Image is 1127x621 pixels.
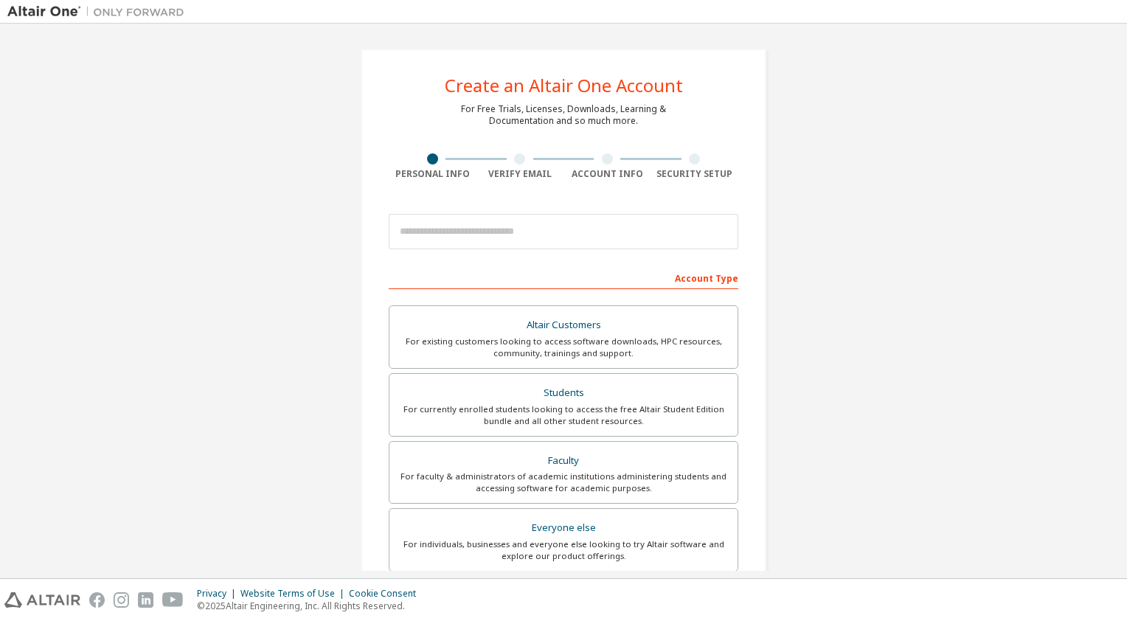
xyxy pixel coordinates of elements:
div: Account Info [563,168,651,180]
div: For currently enrolled students looking to access the free Altair Student Edition bundle and all ... [398,403,729,427]
div: Verify Email [476,168,564,180]
div: Privacy [197,588,240,600]
img: instagram.svg [114,592,129,608]
div: Students [398,383,729,403]
div: Cookie Consent [349,588,425,600]
img: facebook.svg [89,592,105,608]
p: © 2025 Altair Engineering, Inc. All Rights Reserved. [197,600,425,612]
img: Altair One [7,4,192,19]
div: For existing customers looking to access software downloads, HPC resources, community, trainings ... [398,336,729,359]
div: Everyone else [398,518,729,538]
div: Personal Info [389,168,476,180]
div: Faculty [398,451,729,471]
img: altair_logo.svg [4,592,80,608]
div: For Free Trials, Licenses, Downloads, Learning & Documentation and so much more. [461,103,666,127]
div: Account Type [389,266,738,289]
div: Website Terms of Use [240,588,349,600]
img: linkedin.svg [138,592,153,608]
div: Altair Customers [398,315,729,336]
div: For individuals, businesses and everyone else looking to try Altair software and explore our prod... [398,538,729,562]
div: For faculty & administrators of academic institutions administering students and accessing softwa... [398,471,729,494]
div: Security Setup [651,168,739,180]
div: Create an Altair One Account [445,77,683,94]
img: youtube.svg [162,592,184,608]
